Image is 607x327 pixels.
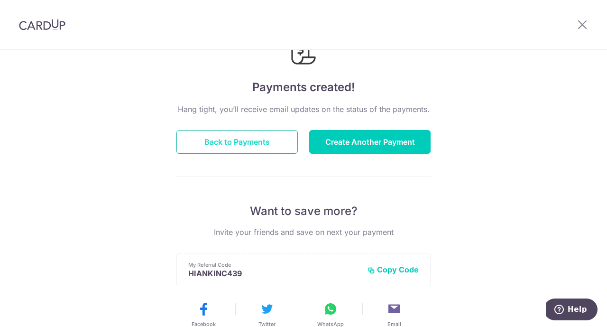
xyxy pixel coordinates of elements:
p: HIANKINC439 [188,269,360,278]
h4: Payments created! [176,79,431,96]
p: Invite your friends and save on next your payment [176,226,431,238]
iframe: Opens a widget where you can find more information [546,299,598,322]
button: Back to Payments [176,130,298,154]
button: Copy Code [368,265,419,274]
p: Hang tight, you’ll receive email updates on the status of the payments. [176,103,431,115]
p: Want to save more? [176,204,431,219]
p: My Referral Code [188,261,360,269]
img: CardUp [19,19,65,30]
button: Create Another Payment [309,130,431,154]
